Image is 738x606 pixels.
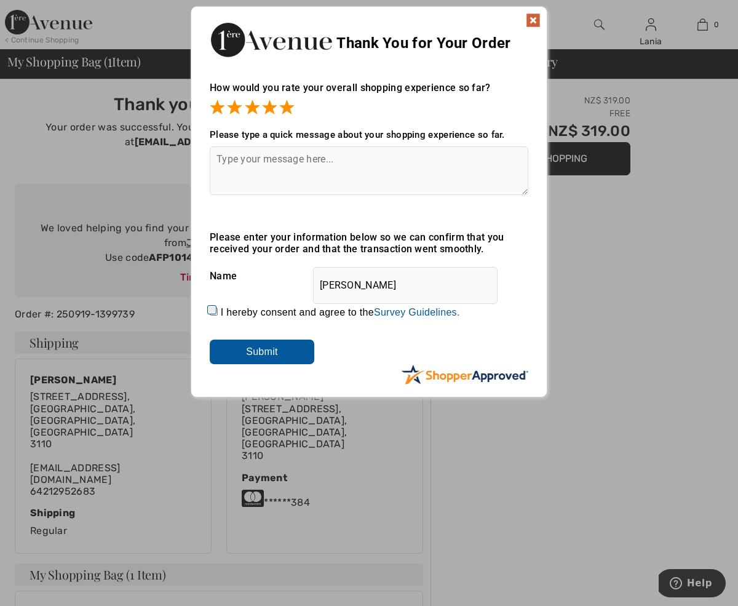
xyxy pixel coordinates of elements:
[210,261,528,292] div: Name
[374,307,460,317] a: Survey Guidelines.
[210,70,528,117] div: How would you rate your overall shopping experience so far?
[210,129,528,140] div: Please type a quick message about your shopping experience so far.
[210,19,333,60] img: Thank You for Your Order
[221,307,460,318] label: I hereby consent and agree to the
[210,340,314,364] input: Submit
[336,34,510,52] span: Thank You for Your Order
[210,231,528,255] div: Please enter your information below so we can confirm that you received your order and that the t...
[526,13,541,28] img: x
[28,9,54,20] span: Help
